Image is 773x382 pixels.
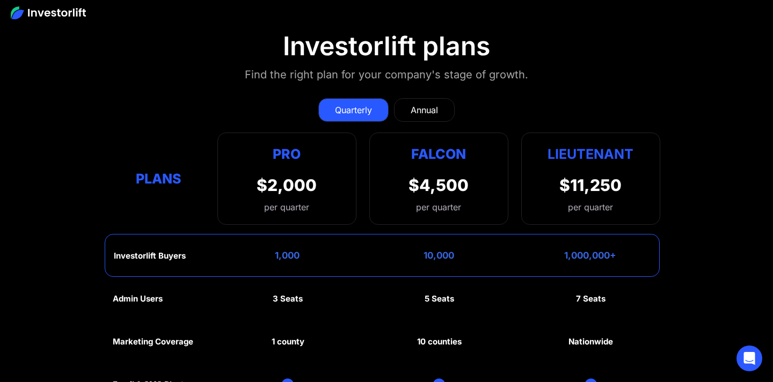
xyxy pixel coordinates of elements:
[257,201,317,214] div: per quarter
[113,168,205,189] div: Plans
[411,144,466,165] div: Falcon
[283,31,490,62] div: Investorlift plans
[424,250,454,261] div: 10,000
[113,337,193,347] div: Marketing Coverage
[568,337,613,347] div: Nationwide
[245,66,528,83] div: Find the right plan for your company's stage of growth.
[416,201,461,214] div: per quarter
[564,250,616,261] div: 1,000,000+
[568,201,613,214] div: per quarter
[275,250,300,261] div: 1,000
[257,144,317,165] div: Pro
[257,175,317,195] div: $2,000
[559,175,622,195] div: $11,250
[417,337,462,347] div: 10 counties
[335,104,372,116] div: Quarterly
[736,346,762,371] div: Open Intercom Messenger
[411,104,438,116] div: Annual
[114,251,186,261] div: Investorlift Buyers
[273,294,303,304] div: 3 Seats
[425,294,454,304] div: 5 Seats
[272,337,304,347] div: 1 county
[548,146,633,162] strong: Lieutenant
[576,294,606,304] div: 7 Seats
[113,294,163,304] div: Admin Users
[409,175,469,195] div: $4,500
